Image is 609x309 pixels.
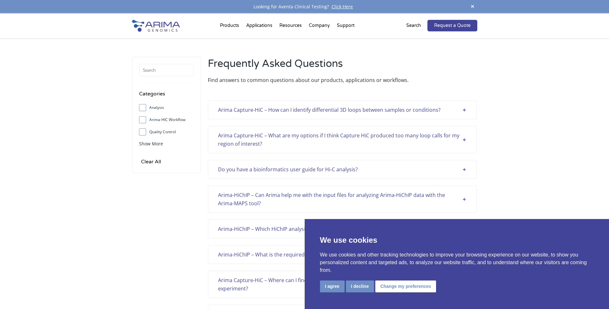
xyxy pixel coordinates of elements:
div: Arima Capture-HiC – How can I identify differential 3D loops between samples or conditions? [218,106,467,114]
div: Do you have a bioinformatics user guide for Hi-C analysis? [218,165,467,174]
div: Arima Capture-HiC – What are my options if I think Capture HiC produced too many loop calls for m... [218,131,467,148]
p: Search [406,21,421,30]
div: Arima Capture-HiC – Where can I find the baitmap and fragment file for my Arima Capture-HiC exper... [218,276,467,293]
h4: Categories [139,90,194,103]
a: Click Here [329,4,355,10]
p: We use cookies and other tracking technologies to improve your browsing experience on our website... [320,251,594,274]
img: Arima-Genomics-logo [132,20,180,32]
div: Arima-HiChIP – What is the required sequencing depth for my Arima HiChIP libraries? [218,250,467,259]
div: Looking for Aventa Clinical Testing? [132,3,477,11]
div: Arima-HiChIP – Which HiChIP analysis software does Arima support? [218,225,467,233]
div: Arima-HiChIP – Can Arima help me with the input files for analyzing Arima-HiChIP data with the Ar... [218,191,467,207]
label: Analysis [139,103,194,112]
input: Search [139,64,194,77]
h2: Frequently Asked Questions [208,57,477,76]
input: Clear All [139,157,163,166]
label: Arima-HIC Workflow [139,115,194,125]
label: Quality Control [139,127,194,137]
span: Show More [139,141,163,147]
p: Find answers to common questions about our products, applications or workflows. [208,76,477,84]
button: I agree [320,281,345,292]
a: Request a Quote [427,20,477,31]
button: Change my preferences [375,281,436,292]
p: We use cookies [320,234,594,246]
button: I decline [346,281,374,292]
